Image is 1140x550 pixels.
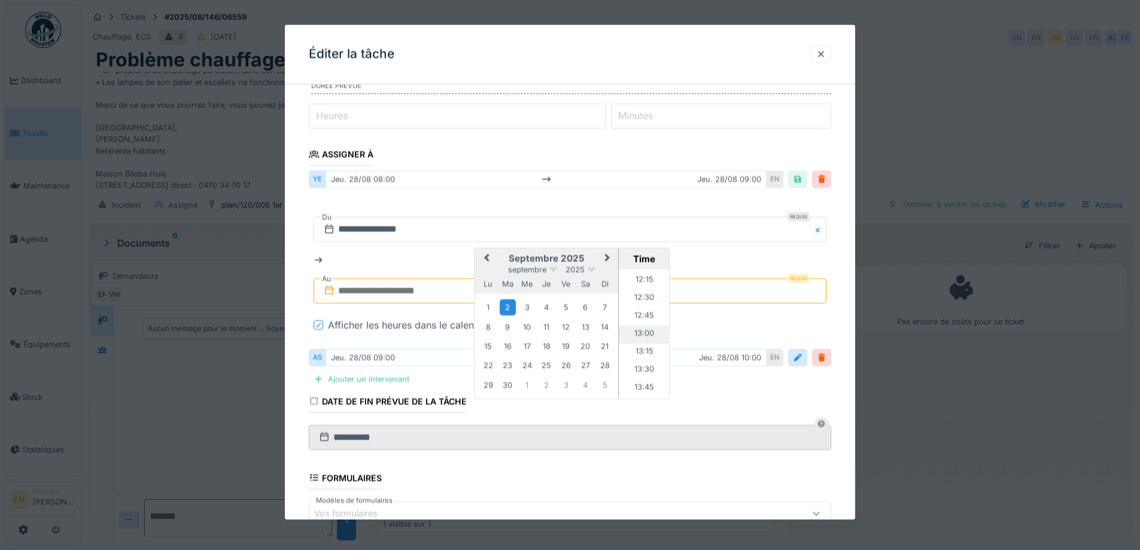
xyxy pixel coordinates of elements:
div: dimanche [597,276,613,293]
label: Du [321,211,333,224]
div: Choose mardi 2 septembre 2025 [500,299,516,315]
div: Choose lundi 15 septembre 2025 [480,338,496,354]
div: Choose vendredi 12 septembre 2025 [558,319,574,335]
div: Choose jeudi 18 septembre 2025 [539,338,555,354]
div: Choose lundi 22 septembre 2025 [480,358,496,374]
h3: Éditer la tâche [309,47,394,62]
div: Choose samedi 6 septembre 2025 [577,299,594,315]
div: Choose mardi 9 septembre 2025 [500,319,516,335]
li: 14:00 [619,398,670,416]
div: Choose mardi 16 septembre 2025 [500,338,516,354]
div: mardi [500,276,516,293]
li: 13:30 [619,362,670,380]
div: Ajouter un intervenant [309,372,414,388]
div: Choose dimanche 21 septembre 2025 [597,338,613,354]
div: mercredi [519,276,535,293]
li: 12:30 [619,290,670,308]
div: Choose vendredi 19 septembre 2025 [558,338,574,354]
div: Choose lundi 8 septembre 2025 [480,319,496,335]
div: Afficher les heures dans le calendrier [328,318,495,333]
label: Minutes [616,109,655,123]
div: Choose mercredi 10 septembre 2025 [519,319,535,335]
div: Choose vendredi 3 octobre 2025 [558,377,574,393]
button: Close [813,217,826,242]
div: Choose dimanche 7 septembre 2025 [597,299,613,315]
div: Requis [788,212,810,222]
div: lundi [480,276,496,293]
div: Choose mercredi 24 septembre 2025 [519,358,535,374]
div: Choose samedi 20 septembre 2025 [577,338,594,354]
li: 12:15 [619,272,670,290]
button: Next Month [599,250,618,269]
span: septembre [508,265,546,274]
li: 13:00 [619,326,670,344]
div: Choose vendredi 26 septembre 2025 [558,358,574,374]
div: Choose dimanche 5 octobre 2025 [597,377,613,393]
div: Choose samedi 4 octobre 2025 [577,377,594,393]
div: Requis [788,274,810,284]
div: AS [309,350,326,367]
label: Heures [314,109,350,123]
div: vendredi [558,276,574,293]
div: Choose lundi 29 septembre 2025 [480,377,496,393]
label: Modèles de formulaires [314,496,395,506]
div: Choose mercredi 17 septembre 2025 [519,338,535,354]
div: Choose mardi 23 septembre 2025 [500,358,516,374]
li: 12:45 [619,308,670,326]
div: Choose mardi 30 septembre 2025 [500,377,516,393]
li: 13:45 [619,380,670,398]
div: YE [309,171,326,189]
h2: septembre 2025 [475,254,618,265]
div: Choose vendredi 5 septembre 2025 [558,299,574,315]
div: EN [767,171,783,189]
div: Choose samedi 27 septembre 2025 [577,358,594,374]
button: Previous Month [476,250,495,269]
div: Formulaires [309,469,382,490]
div: Time [622,254,666,265]
div: EN [767,350,783,367]
label: Durée prévue [311,81,831,95]
div: Choose dimanche 28 septembre 2025 [597,358,613,374]
div: Choose jeudi 4 septembre 2025 [539,299,555,315]
div: Date de fin prévue de la tâche [309,393,467,413]
ul: Time [619,270,670,399]
div: Assigner à [309,145,373,166]
div: jeudi [539,276,555,293]
div: jeu. 28/08 08:00 jeu. 28/08 09:00 [326,171,767,189]
div: Choose dimanche 14 septembre 2025 [597,319,613,335]
label: Au [321,273,332,286]
div: Choose mercredi 1 octobre 2025 [519,377,535,393]
div: samedi [577,276,594,293]
div: Choose jeudi 25 septembre 2025 [539,358,555,374]
div: Choose jeudi 11 septembre 2025 [539,319,555,335]
div: Choose lundi 1 septembre 2025 [480,299,496,315]
span: 2025 [566,265,585,274]
div: Choose jeudi 2 octobre 2025 [539,377,555,393]
div: Month septembre, 2025 [479,298,615,395]
div: Choose samedi 13 septembre 2025 [577,319,594,335]
div: Vos formulaires [314,507,394,520]
div: jeu. 28/08 09:00 jeu. 28/08 10:00 [326,350,767,367]
li: 13:15 [619,344,670,362]
div: Choose mercredi 3 septembre 2025 [519,299,535,315]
